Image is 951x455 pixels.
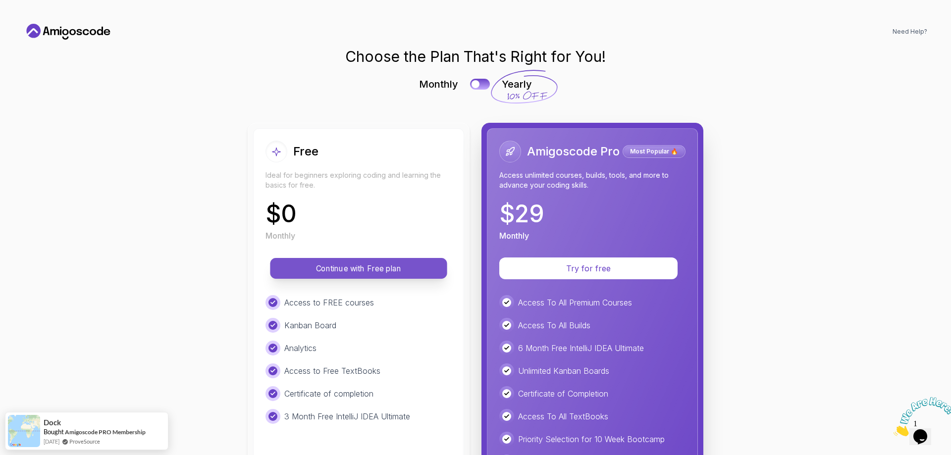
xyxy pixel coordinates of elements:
[419,77,458,91] p: Monthly
[270,258,447,279] button: Continue with Free plan
[499,202,544,226] p: $ 29
[44,428,64,436] span: Bought
[499,230,529,242] p: Monthly
[518,388,608,400] p: Certificate of Completion
[24,24,113,40] a: Home link
[345,48,606,65] h1: Choose the Plan That's Right for You!
[65,428,146,436] a: Amigoscode PRO Membership
[518,433,665,445] p: Priority Selection for 10 Week Bootcamp
[265,170,452,190] p: Ideal for beginners exploring coding and learning the basics for free.
[284,297,374,308] p: Access to FREE courses
[44,437,59,446] span: [DATE]
[284,410,410,422] p: 3 Month Free IntelliJ IDEA Ultimate
[284,342,317,354] p: Analytics
[284,365,380,377] p: Access to Free TextBooks
[624,147,684,156] p: Most Popular 🔥
[265,202,297,226] p: $ 0
[527,144,620,159] h2: Amigoscode Pro
[265,230,295,242] p: Monthly
[293,144,318,159] h2: Free
[4,4,65,43] img: Chat attention grabber
[511,262,666,274] p: Try for free
[499,257,678,279] button: Try for free
[518,319,590,331] p: Access To All Builds
[518,342,644,354] p: 6 Month Free IntelliJ IDEA Ultimate
[284,319,336,331] p: Kanban Board
[284,388,373,400] p: Certificate of completion
[4,4,8,12] span: 1
[518,297,632,308] p: Access To All Premium Courses
[281,263,436,274] p: Continue with Free plan
[499,170,686,190] p: Access unlimited courses, builds, tools, and more to advance your coding skills.
[69,437,100,446] a: ProveSource
[8,415,40,447] img: provesource social proof notification image
[893,28,927,36] a: Need Help?
[518,410,608,422] p: Access To All TextBooks
[44,418,61,427] span: Dock
[890,393,951,440] iframe: chat widget
[518,365,609,377] p: Unlimited Kanban Boards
